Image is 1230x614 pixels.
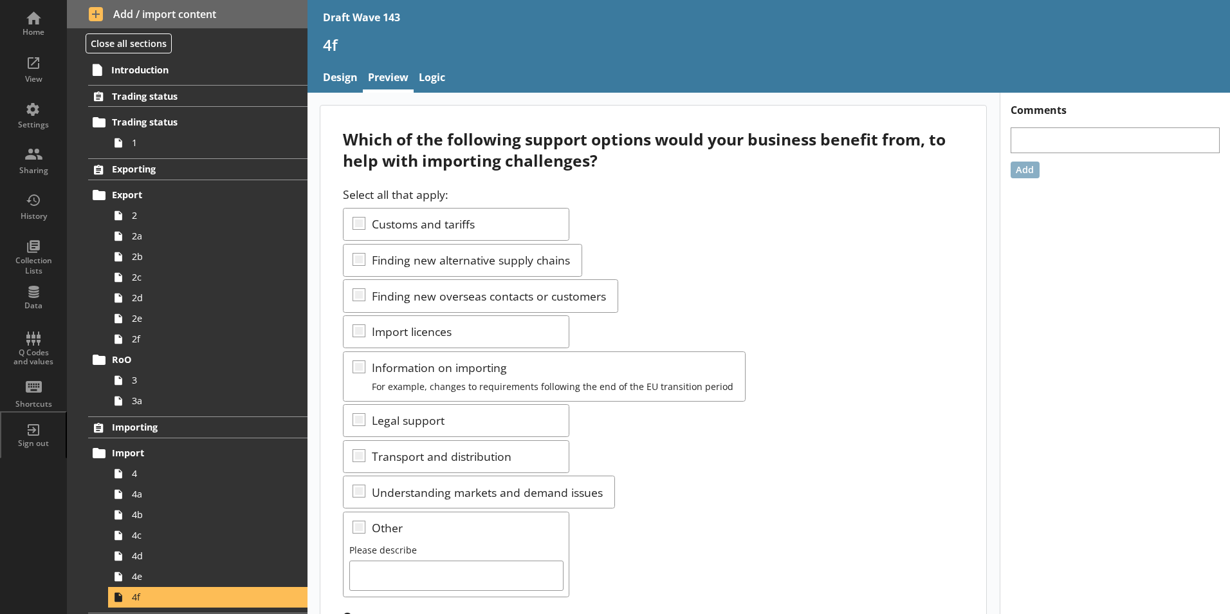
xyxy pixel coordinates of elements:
[132,333,275,345] span: 2f
[88,416,307,438] a: Importing
[132,529,275,541] span: 4c
[112,116,270,128] span: Trading status
[132,271,275,283] span: 2c
[67,158,307,411] li: ExportingExport22a2b2c2d2e2fRoO33a
[363,65,414,93] a: Preview
[11,74,56,84] div: View
[88,85,307,107] a: Trading status
[112,353,270,366] span: RoO
[88,112,307,133] a: Trading status
[11,399,56,409] div: Shortcuts
[108,247,307,267] a: 2b
[323,35,1215,55] h1: 4f
[343,129,964,171] div: Which of the following support options would your business benefit from, to help with importing c...
[108,288,307,308] a: 2d
[88,158,307,180] a: Exporting
[108,205,307,226] a: 2
[132,508,275,521] span: 4b
[132,136,275,149] span: 1
[11,27,56,37] div: Home
[108,566,307,587] a: 4e
[88,349,307,370] a: RoO
[11,165,56,176] div: Sharing
[11,348,56,367] div: Q Codes and values
[108,391,307,411] a: 3a
[94,349,307,411] li: RoO33a
[132,488,275,500] span: 4a
[132,591,275,603] span: 4f
[108,308,307,329] a: 2e
[108,226,307,247] a: 2a
[11,438,56,449] div: Sign out
[323,10,400,24] div: Draft Wave 143
[88,443,307,463] a: Import
[112,447,270,459] span: Import
[108,587,307,608] a: 4f
[108,525,307,546] a: 4c
[11,301,56,311] div: Data
[132,467,275,479] span: 4
[414,65,450,93] a: Logic
[112,90,270,102] span: Trading status
[132,550,275,562] span: 4d
[112,163,270,175] span: Exporting
[111,64,270,76] span: Introduction
[108,329,307,349] a: 2f
[86,33,172,53] button: Close all sections
[11,120,56,130] div: Settings
[94,112,307,153] li: Trading status1
[89,7,286,21] span: Add / import content
[132,570,275,582] span: 4e
[108,546,307,566] a: 4d
[132,209,275,221] span: 2
[112,421,270,433] span: Importing
[132,230,275,242] span: 2a
[132,250,275,263] span: 2b
[94,185,307,349] li: Export22a2b2c2d2e2f
[132,374,275,386] span: 3
[132,312,275,324] span: 2e
[132,292,275,304] span: 2d
[11,256,56,275] div: Collection Lists
[87,59,307,80] a: Introduction
[108,505,307,525] a: 4b
[108,463,307,484] a: 4
[318,65,363,93] a: Design
[108,133,307,153] a: 1
[11,211,56,221] div: History
[108,484,307,505] a: 4a
[132,395,275,407] span: 3a
[67,85,307,153] li: Trading statusTrading status1
[67,416,307,608] li: ImportingImport44a4b4c4d4e4f
[108,370,307,391] a: 3
[88,185,307,205] a: Export
[108,267,307,288] a: 2c
[112,189,270,201] span: Export
[94,443,307,608] li: Import44a4b4c4d4e4f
